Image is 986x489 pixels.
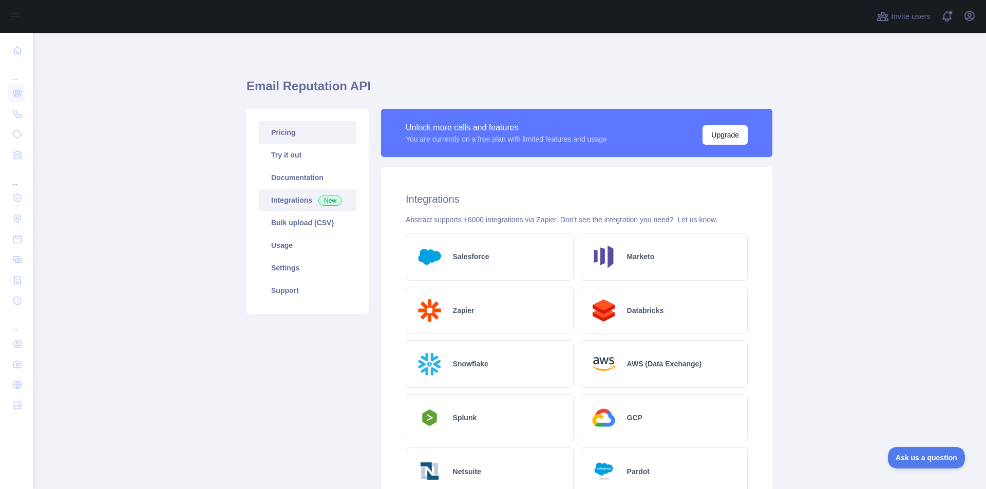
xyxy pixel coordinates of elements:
[406,134,607,144] div: You are currently on a free plan with limited features and usage
[318,195,342,206] span: New
[589,242,619,272] img: Logo
[259,166,356,189] a: Documentation
[627,413,642,423] h2: GCP
[246,78,772,103] h1: Email Reputation API
[8,62,25,82] div: ...
[453,413,477,423] h2: Splunk
[453,305,475,316] h2: Zapier
[589,403,619,433] img: Logo
[627,359,701,369] h2: AWS (Data Exchange)
[406,192,748,206] h2: Integrations
[259,189,356,211] a: Integrations New
[406,122,607,134] div: Unlock more calls and features
[414,349,445,379] img: Logo
[453,359,488,369] h2: Snowflake
[453,466,481,477] h2: Netsuite
[414,242,445,272] img: Logo
[414,456,445,486] img: Logo
[414,296,445,326] img: Logo
[259,234,356,257] a: Usage
[627,305,664,316] h2: Databricks
[8,166,25,187] div: ...
[414,406,445,429] img: Logo
[703,125,748,145] button: Upgrade
[589,349,619,379] img: Logo
[888,447,965,468] iframe: Toggle Customer Support
[259,121,356,144] a: Pricing
[259,257,356,279] a: Settings
[8,312,25,332] div: ...
[453,251,489,262] h2: Salesforce
[406,214,748,225] div: Abstract supports +6000 integrations via Zapier. Don't see the integration you need?
[627,251,655,262] h2: Marketo
[589,456,619,486] img: Logo
[589,296,619,326] img: Logo
[677,216,717,224] a: Let us know.
[875,8,933,25] button: Invite users
[259,211,356,234] a: Bulk upload (CSV)
[259,144,356,166] a: Try it out
[259,279,356,302] a: Support
[627,466,650,477] h2: Pardot
[891,11,931,23] span: Invite users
